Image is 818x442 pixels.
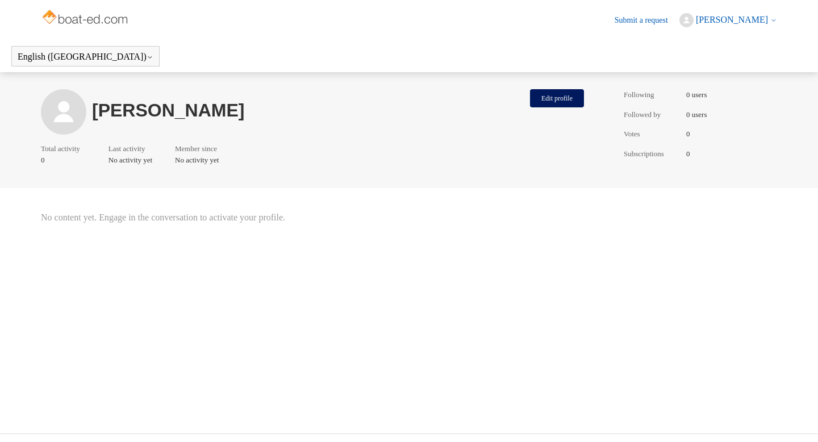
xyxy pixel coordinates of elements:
[686,109,707,120] span: 0 users
[686,89,707,101] span: 0 users
[18,52,153,62] button: English ([GEOGRAPHIC_DATA])
[615,14,679,26] a: Submit a request
[108,143,147,155] span: Last activity
[780,404,809,433] div: Live chat
[175,155,223,166] span: No activity yet
[41,7,131,30] img: Boat-Ed Help Center home page
[41,143,80,155] span: Total activity
[624,89,681,101] span: Following
[679,13,777,27] button: [PERSON_NAME]
[696,15,768,24] span: [PERSON_NAME]
[686,148,690,160] span: 0
[686,128,690,140] span: 0
[624,109,681,120] span: Followed by
[108,155,152,166] span: No activity yet
[175,143,217,155] span: Member since
[624,128,681,140] span: Votes
[41,155,86,166] span: 0
[530,89,584,107] button: Edit profile
[624,148,681,160] span: Subscriptions
[92,103,524,118] h1: [PERSON_NAME]
[41,211,590,224] span: No content yet. Engage in the conversation to activate your profile.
